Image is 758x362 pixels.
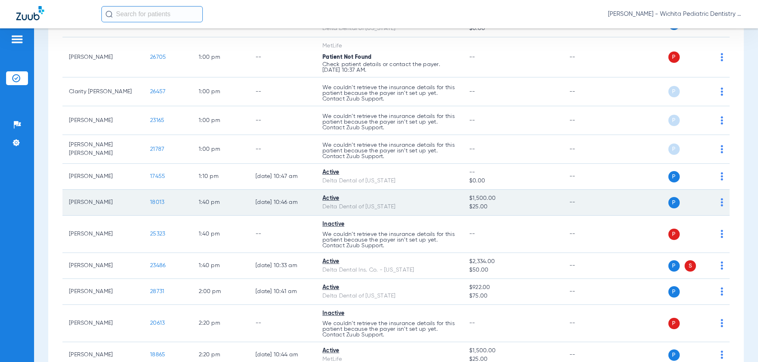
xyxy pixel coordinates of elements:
[150,352,165,358] span: 18865
[101,6,203,22] input: Search for patients
[322,85,456,102] p: We couldn’t retrieve the insurance details for this patient because the payer isn’t set up yet. C...
[721,116,723,124] img: group-dot-blue.svg
[322,142,456,159] p: We couldn’t retrieve the insurance details for this patient because the payer isn’t set up yet. C...
[563,279,618,305] td: --
[668,197,680,208] span: P
[721,319,723,327] img: group-dot-blue.svg
[469,118,475,123] span: --
[322,168,456,177] div: Active
[150,263,165,268] span: 23486
[150,289,164,294] span: 28731
[322,266,456,274] div: Delta Dental Ins. Co. - [US_STATE]
[469,194,556,203] span: $1,500.00
[249,216,316,253] td: --
[668,171,680,182] span: P
[249,164,316,190] td: [DATE] 10:47 AM
[192,279,249,305] td: 2:00 PM
[322,257,456,266] div: Active
[668,260,680,272] span: P
[322,220,456,229] div: Inactive
[322,54,371,60] span: Patient Not Found
[563,164,618,190] td: --
[62,37,144,77] td: [PERSON_NAME]
[322,283,456,292] div: Active
[668,86,680,97] span: P
[469,203,556,211] span: $25.00
[563,305,618,342] td: --
[721,145,723,153] img: group-dot-blue.svg
[469,24,556,33] span: $0.00
[322,309,456,318] div: Inactive
[192,106,249,135] td: 1:00 PM
[469,177,556,185] span: $0.00
[469,168,556,177] span: --
[249,253,316,279] td: [DATE] 10:33 AM
[563,190,618,216] td: --
[150,118,164,123] span: 23165
[469,146,475,152] span: --
[322,62,456,73] p: Check patient details or contact the payer. [DATE] 10:37 AM.
[150,231,165,237] span: 25323
[668,115,680,126] span: P
[469,257,556,266] span: $2,334.00
[150,320,165,326] span: 20613
[62,164,144,190] td: [PERSON_NAME]
[668,51,680,63] span: P
[668,144,680,155] span: P
[192,253,249,279] td: 1:40 PM
[192,77,249,106] td: 1:00 PM
[62,190,144,216] td: [PERSON_NAME]
[150,146,164,152] span: 21787
[563,216,618,253] td: --
[322,42,456,50] div: MetLife
[668,318,680,329] span: P
[668,286,680,298] span: P
[249,106,316,135] td: --
[721,88,723,96] img: group-dot-blue.svg
[469,231,475,237] span: --
[563,77,618,106] td: --
[668,229,680,240] span: P
[16,6,44,20] img: Zuub Logo
[717,323,758,362] div: Chat Widget
[249,77,316,106] td: --
[563,37,618,77] td: --
[563,253,618,279] td: --
[150,199,164,205] span: 18013
[11,34,24,44] img: hamburger-icon
[192,164,249,190] td: 1:10 PM
[322,177,456,185] div: Delta Dental of [US_STATE]
[150,89,165,94] span: 26457
[685,260,696,272] span: S
[62,305,144,342] td: [PERSON_NAME]
[249,37,316,77] td: --
[721,53,723,61] img: group-dot-blue.svg
[469,320,475,326] span: --
[105,11,113,18] img: Search Icon
[322,292,456,300] div: Delta Dental of [US_STATE]
[249,190,316,216] td: [DATE] 10:46 AM
[322,231,456,248] p: We couldn’t retrieve the insurance details for this patient because the payer isn’t set up yet. C...
[322,321,456,338] p: We couldn’t retrieve the insurance details for this patient because the payer isn’t set up yet. C...
[192,135,249,164] td: 1:00 PM
[249,279,316,305] td: [DATE] 10:41 AM
[62,253,144,279] td: [PERSON_NAME]
[721,287,723,296] img: group-dot-blue.svg
[322,114,456,131] p: We couldn’t retrieve the insurance details for this patient because the payer isn’t set up yet. C...
[469,292,556,300] span: $75.00
[721,198,723,206] img: group-dot-blue.svg
[469,89,475,94] span: --
[62,106,144,135] td: [PERSON_NAME]
[322,24,456,33] div: Delta Dental of [US_STATE]
[249,305,316,342] td: --
[469,266,556,274] span: $50.00
[62,279,144,305] td: [PERSON_NAME]
[322,203,456,211] div: Delta Dental of [US_STATE]
[150,174,165,179] span: 17455
[563,135,618,164] td: --
[608,10,742,18] span: [PERSON_NAME] - Wichita Pediatric Dentistry [GEOGRAPHIC_DATA]
[721,261,723,270] img: group-dot-blue.svg
[721,230,723,238] img: group-dot-blue.svg
[469,54,475,60] span: --
[469,283,556,292] span: $922.00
